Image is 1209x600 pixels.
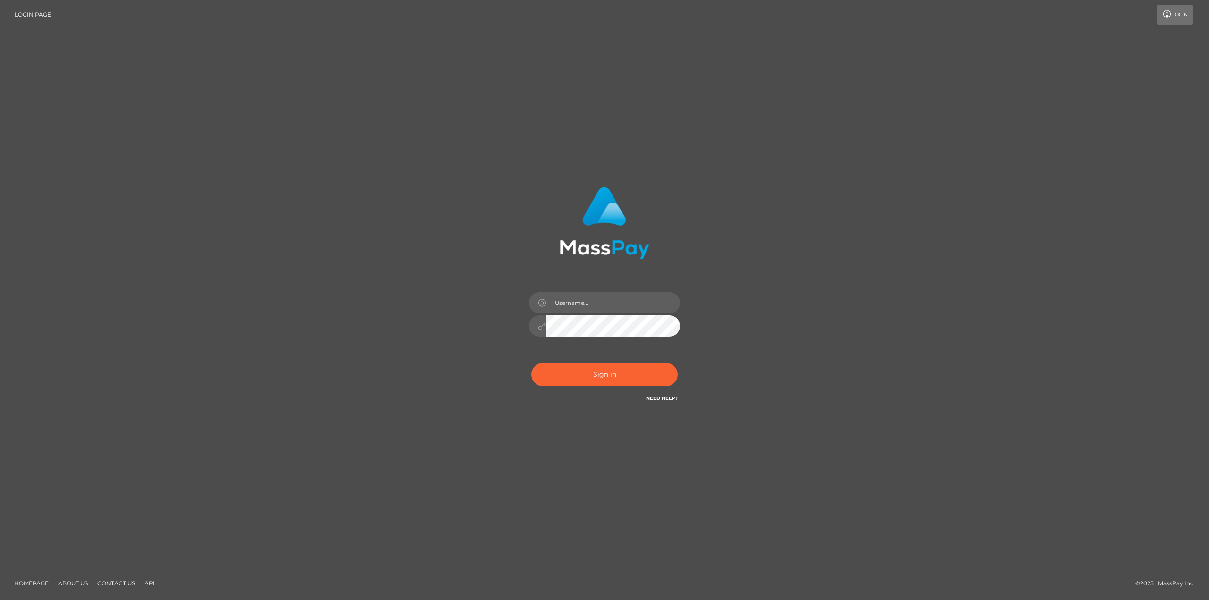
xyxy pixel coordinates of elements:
a: Login Page [15,5,51,25]
a: About Us [54,576,92,591]
img: MassPay Login [560,187,649,259]
button: Sign in [531,363,678,386]
a: Login [1157,5,1193,25]
div: © 2025 , MassPay Inc. [1135,578,1202,589]
a: API [141,576,159,591]
input: Username... [546,292,680,313]
a: Contact Us [94,576,139,591]
a: Homepage [10,576,52,591]
a: Need Help? [646,395,678,401]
